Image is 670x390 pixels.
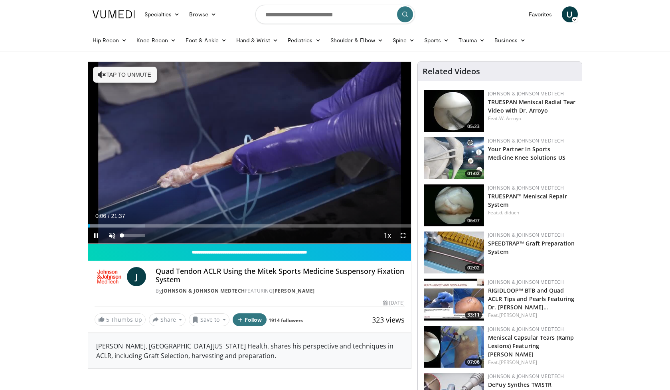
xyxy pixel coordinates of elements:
[372,315,405,325] span: 323 views
[465,217,482,224] span: 06:07
[132,32,181,48] a: Knee Recon
[424,90,484,132] a: 05:23
[326,32,388,48] a: Shoulder & Elbow
[490,32,530,48] a: Business
[140,6,185,22] a: Specialties
[488,137,564,144] a: Johnson & Johnson MedTech
[95,313,146,326] a: 5 Thumbs Up
[465,170,482,177] span: 01:02
[88,32,132,48] a: Hip Recon
[465,264,482,271] span: 02:02
[488,326,564,333] a: Johnson & Johnson MedTech
[499,115,522,122] a: W. Arroyo
[465,123,482,130] span: 05:23
[424,279,484,321] a: 33:11
[424,90,484,132] img: a9cbc79c-1ae4-425c-82e8-d1f73baa128b.150x105_q85_crop-smart_upscale.jpg
[273,287,315,294] a: [PERSON_NAME]
[184,6,221,22] a: Browse
[379,228,395,244] button: Playback Rate
[465,358,482,366] span: 07:06
[488,115,575,122] div: Feat.
[255,5,415,24] input: Search topics, interventions
[424,279,484,321] img: 4bc3a03c-f47c-4100-84fa-650097507746.150x105_q85_crop-smart_upscale.jpg
[562,6,578,22] a: U
[488,184,564,191] a: Johnson & Johnson MedTech
[156,267,405,284] h4: Quad Tendon ACLR Using the Mitek Sports Medicine Suspensory Fixation System
[465,311,482,319] span: 33:11
[488,209,575,216] div: Feat.
[424,137,484,179] img: 0543fda4-7acd-4b5c-b055-3730b7e439d4.150x105_q85_crop-smart_upscale.jpg
[88,62,411,244] video-js: Video Player
[93,67,157,83] button: Tap to unmute
[106,316,109,323] span: 5
[156,287,405,295] div: By FEATURING
[388,32,419,48] a: Spine
[454,32,490,48] a: Trauma
[499,359,537,366] a: [PERSON_NAME]
[488,192,567,208] a: TRUESPAN™ Meniscal Repair System
[488,279,564,285] a: Johnson & Johnson MedTech
[88,228,104,244] button: Pause
[88,333,411,368] div: [PERSON_NAME], [GEOGRAPHIC_DATA][US_STATE] Health, shares his perspective and techniques in ACLR,...
[108,213,110,219] span: /
[423,67,480,76] h4: Related Videos
[424,326,484,368] a: 07:06
[524,6,557,22] a: Favorites
[233,313,267,326] button: Follow
[88,224,411,228] div: Progress Bar
[269,317,303,324] a: 1914 followers
[149,313,186,326] button: Share
[424,137,484,179] a: 01:02
[189,313,229,326] button: Save to
[488,334,574,358] a: Meniscal Capsular Tears (Ramp Lesions) Featuring [PERSON_NAME]
[95,213,106,219] span: 0:06
[499,312,537,319] a: [PERSON_NAME]
[499,209,520,216] a: d. diduch
[395,228,411,244] button: Fullscreen
[424,326,484,368] img: 0c02c3d5-dde0-442f-bbc0-cf861f5c30d7.150x105_q85_crop-smart_upscale.jpg
[122,234,145,237] div: Volume Level
[104,228,120,244] button: Unmute
[488,98,575,114] a: TRUESPAN Meniscal Radial Tear Video with Dr. Arroyo
[488,373,564,380] a: Johnson & Johnson MedTech
[127,267,146,286] a: J
[488,145,565,161] a: Your Partner in Sports Medicine Knee Solutions US
[488,232,564,238] a: Johnson & Johnson MedTech
[162,287,245,294] a: Johnson & Johnson MedTech
[424,232,484,273] img: a46a2fe1-2704-4a9e-acc3-1c278068f6c4.150x105_q85_crop-smart_upscale.jpg
[95,267,124,286] img: Johnson & Johnson MedTech
[488,359,575,366] div: Feat.
[383,299,405,307] div: [DATE]
[283,32,326,48] a: Pediatrics
[93,10,135,18] img: VuMedi Logo
[488,90,564,97] a: Johnson & Johnson MedTech
[424,232,484,273] a: 02:02
[424,184,484,226] img: e42d750b-549a-4175-9691-fdba1d7a6a0f.150x105_q85_crop-smart_upscale.jpg
[231,32,283,48] a: Hand & Wrist
[488,240,575,255] a: SPEEDTRAP™ Graft Preparation System
[111,213,125,219] span: 21:37
[419,32,454,48] a: Sports
[424,184,484,226] a: 06:07
[181,32,231,48] a: Foot & Ankle
[488,287,574,311] a: RIGIDLOOP™ BTB and Quad ACLR Tips and Pearls Featuring Dr. [PERSON_NAME]…
[488,312,575,319] div: Feat.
